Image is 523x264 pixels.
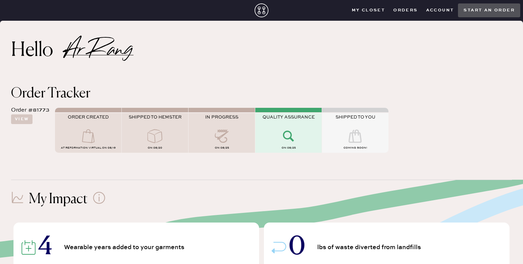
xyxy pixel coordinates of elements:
[11,43,65,59] h2: Hello
[65,46,134,55] h2: Ar Rang
[205,114,238,120] span: IN PROGRESS
[11,114,33,124] button: View
[343,146,367,150] span: COMING SOON!
[129,114,182,120] span: SHIPPED TO HEMSTER
[336,114,375,120] span: SHIPPED TO YOU
[289,235,305,260] span: 0
[263,114,315,120] span: QUALITY ASSURANCE
[389,5,422,16] button: Orders
[317,244,423,251] span: lbs of waste diverted from landfills
[11,106,49,114] div: Order #81773
[38,235,52,260] span: 4
[61,146,116,150] span: AT Reformation Virtual on 08/19
[422,5,458,16] button: Account
[68,114,109,120] span: ORDER CREATED
[282,146,296,150] span: on 08/25
[215,146,229,150] span: on 08/25
[11,87,90,101] span: Order Tracker
[29,191,88,208] h1: My Impact
[458,3,520,17] button: Start an order
[348,5,389,16] button: My Closet
[376,29,523,264] iframe: Front Chat
[148,146,162,150] span: on 08/20
[64,244,187,251] span: Wearable years added to your garments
